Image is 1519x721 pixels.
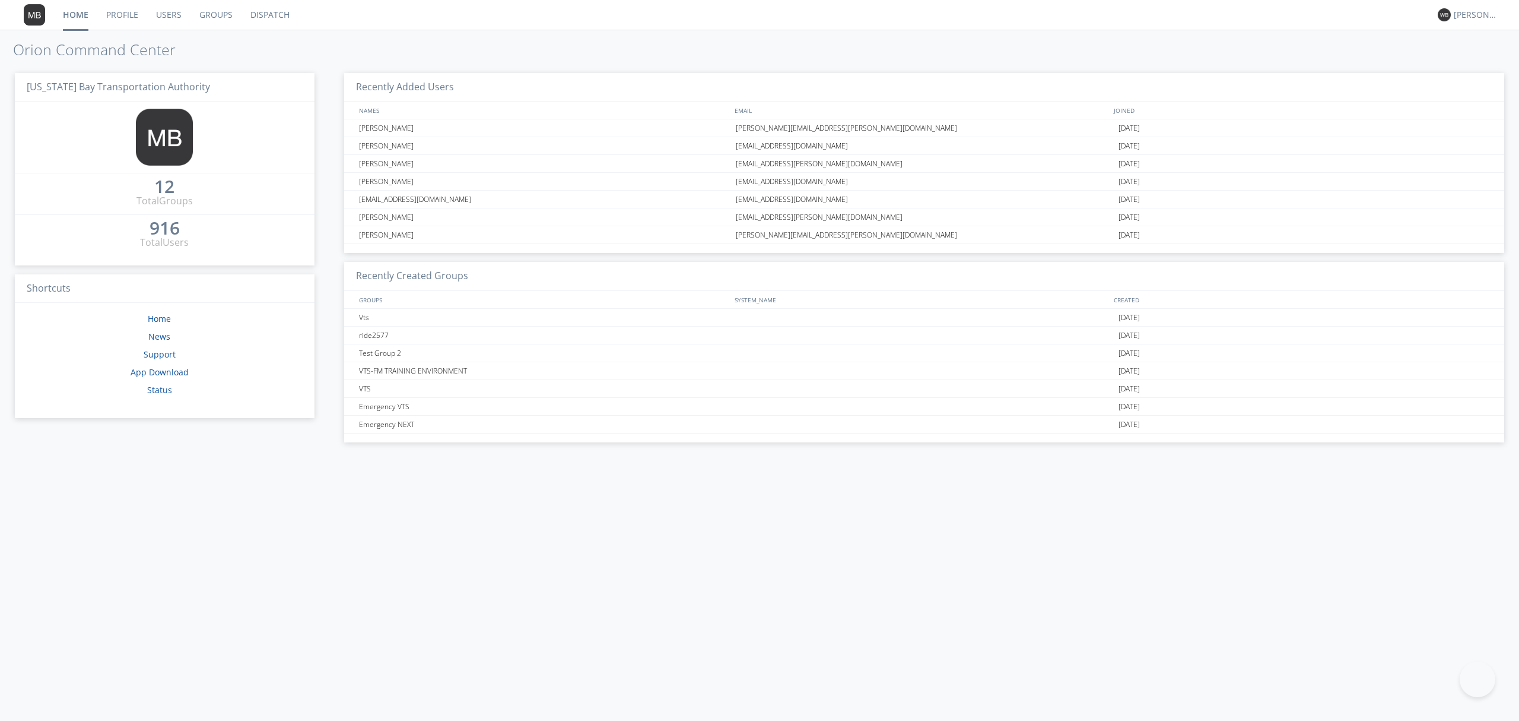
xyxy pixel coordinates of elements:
div: [PERSON_NAME] [356,208,733,226]
span: [DATE] [1118,398,1140,416]
span: [DATE] [1118,137,1140,155]
div: [EMAIL_ADDRESS][DOMAIN_NAME] [733,173,1116,190]
span: [DATE] [1118,191,1140,208]
div: Vts [356,309,733,326]
a: Support [144,349,176,360]
div: [PERSON_NAME] [356,119,733,137]
span: [DATE] [1118,208,1140,226]
span: [US_STATE] Bay Transportation Authority [27,80,210,93]
h3: Recently Added Users [344,73,1504,102]
a: Vts[DATE] [344,309,1504,327]
a: 12 [154,181,174,194]
div: EMAIL [732,102,1111,119]
div: Emergency NEXT [356,416,733,433]
div: [PERSON_NAME] [356,155,733,172]
span: [DATE] [1118,416,1140,434]
a: Home [148,313,171,324]
a: 916 [150,222,180,236]
span: [DATE] [1118,226,1140,244]
span: [DATE] [1118,155,1140,173]
div: 12 [154,181,174,192]
div: VTS-FM TRAINING ENVIRONMENT [356,362,733,380]
div: [PERSON_NAME] [356,173,733,190]
div: ride2577 [356,327,733,344]
div: NAMES [356,102,729,119]
img: 373638.png [24,4,45,26]
span: [DATE] [1118,119,1140,137]
a: App Download [131,366,189,378]
a: [EMAIL_ADDRESS][DOMAIN_NAME][EMAIL_ADDRESS][DOMAIN_NAME][DATE] [344,191,1504,208]
a: [PERSON_NAME][EMAIL_ADDRESS][DOMAIN_NAME][DATE] [344,173,1504,191]
div: Total Groups [136,194,193,208]
span: [DATE] [1118,362,1140,380]
a: ride2577[DATE] [344,327,1504,344]
div: [EMAIL_ADDRESS][DOMAIN_NAME] [733,191,1116,208]
span: [DATE] [1118,380,1140,398]
a: VTS[DATE] [344,380,1504,398]
div: SYSTEM_NAME [732,291,1111,308]
a: VTS-FM TRAINING ENVIRONMENT[DATE] [344,362,1504,380]
div: [EMAIL_ADDRESS][PERSON_NAME][DOMAIN_NAME] [733,155,1116,172]
div: CREATED [1111,291,1492,308]
div: [PERSON_NAME] [1454,9,1498,21]
div: [PERSON_NAME][EMAIL_ADDRESS][PERSON_NAME][DOMAIN_NAME] [733,119,1116,137]
a: Emergency VTS[DATE] [344,398,1504,416]
div: [EMAIL_ADDRESS][DOMAIN_NAME] [356,191,733,208]
img: 373638.png [136,109,193,166]
a: [PERSON_NAME][PERSON_NAME][EMAIL_ADDRESS][PERSON_NAME][DOMAIN_NAME][DATE] [344,119,1504,137]
h3: Shortcuts [15,274,314,303]
div: [PERSON_NAME] [356,137,733,154]
a: [PERSON_NAME][EMAIL_ADDRESS][PERSON_NAME][DOMAIN_NAME][DATE] [344,208,1504,226]
a: News [148,331,170,342]
iframe: Toggle Customer Support [1460,662,1495,697]
a: [PERSON_NAME][PERSON_NAME][EMAIL_ADDRESS][PERSON_NAME][DOMAIN_NAME][DATE] [344,226,1504,244]
div: Emergency VTS [356,398,733,415]
a: [PERSON_NAME][EMAIL_ADDRESS][PERSON_NAME][DOMAIN_NAME][DATE] [344,155,1504,173]
span: [DATE] [1118,309,1140,327]
h3: Recently Created Groups [344,262,1504,291]
div: [EMAIL_ADDRESS][PERSON_NAME][DOMAIN_NAME] [733,208,1116,226]
div: Test Group 2 [356,344,733,362]
div: Total Users [140,236,189,249]
a: Status [147,384,172,396]
span: [DATE] [1118,327,1140,344]
div: VTS [356,380,733,397]
div: [EMAIL_ADDRESS][DOMAIN_NAME] [733,137,1116,154]
a: Emergency NEXT[DATE] [344,416,1504,434]
span: [DATE] [1118,344,1140,362]
div: 916 [150,222,180,234]
div: GROUPS [356,291,729,308]
div: [PERSON_NAME] [356,226,733,244]
a: [PERSON_NAME][EMAIL_ADDRESS][DOMAIN_NAME][DATE] [344,137,1504,155]
a: Test Group 2[DATE] [344,344,1504,362]
div: JOINED [1111,102,1492,119]
div: [PERSON_NAME][EMAIL_ADDRESS][PERSON_NAME][DOMAIN_NAME] [733,226,1116,244]
span: [DATE] [1118,173,1140,191]
img: 373638.png [1438,8,1451,21]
